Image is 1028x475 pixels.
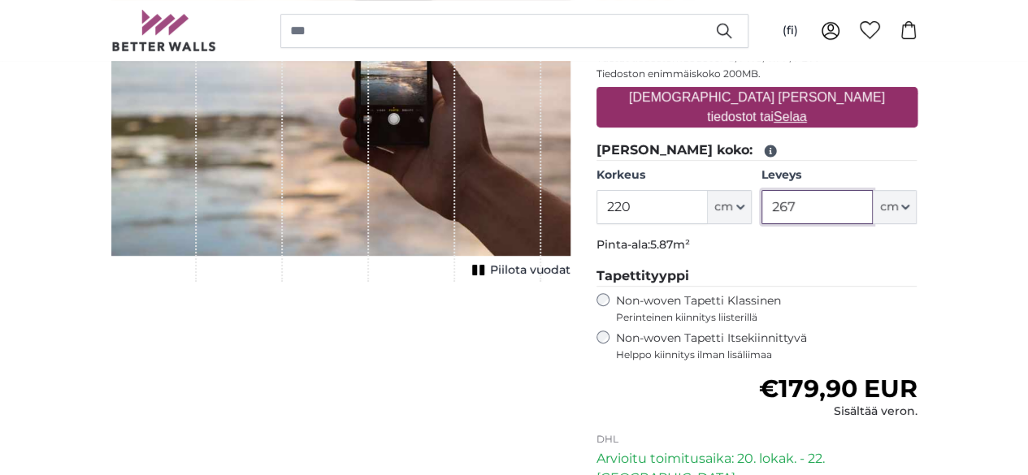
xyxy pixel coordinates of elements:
span: cm [714,199,733,215]
span: €179,90 EUR [758,374,917,404]
span: Perinteinen kiinnitys liisterillä [616,311,917,324]
label: Non-woven Tapetti Itsekiinnittyvä [616,330,917,361]
button: (fi) [770,16,811,45]
label: [DEMOGRAPHIC_DATA] [PERSON_NAME] tiedostot tai [596,81,917,133]
p: Pinta-ala: [596,237,917,253]
div: Sisältää veron. [758,404,917,420]
label: Leveys [761,167,917,184]
legend: [PERSON_NAME] koko: [596,140,917,161]
u: Selaa [774,110,807,123]
button: cm [708,190,752,224]
legend: Tapettityyppi [596,266,917,287]
p: Tiedoston enimmäiskoko 200MB. [596,67,917,80]
p: DHL [596,433,917,446]
span: 5.87m² [650,237,690,252]
label: Korkeus [596,167,752,184]
button: cm [873,190,917,224]
span: Helppo kiinnitys ilman lisäliimaa [616,348,917,361]
img: Betterwalls [111,10,217,51]
span: cm [879,199,898,215]
label: Non-woven Tapetti Klassinen [616,293,917,324]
